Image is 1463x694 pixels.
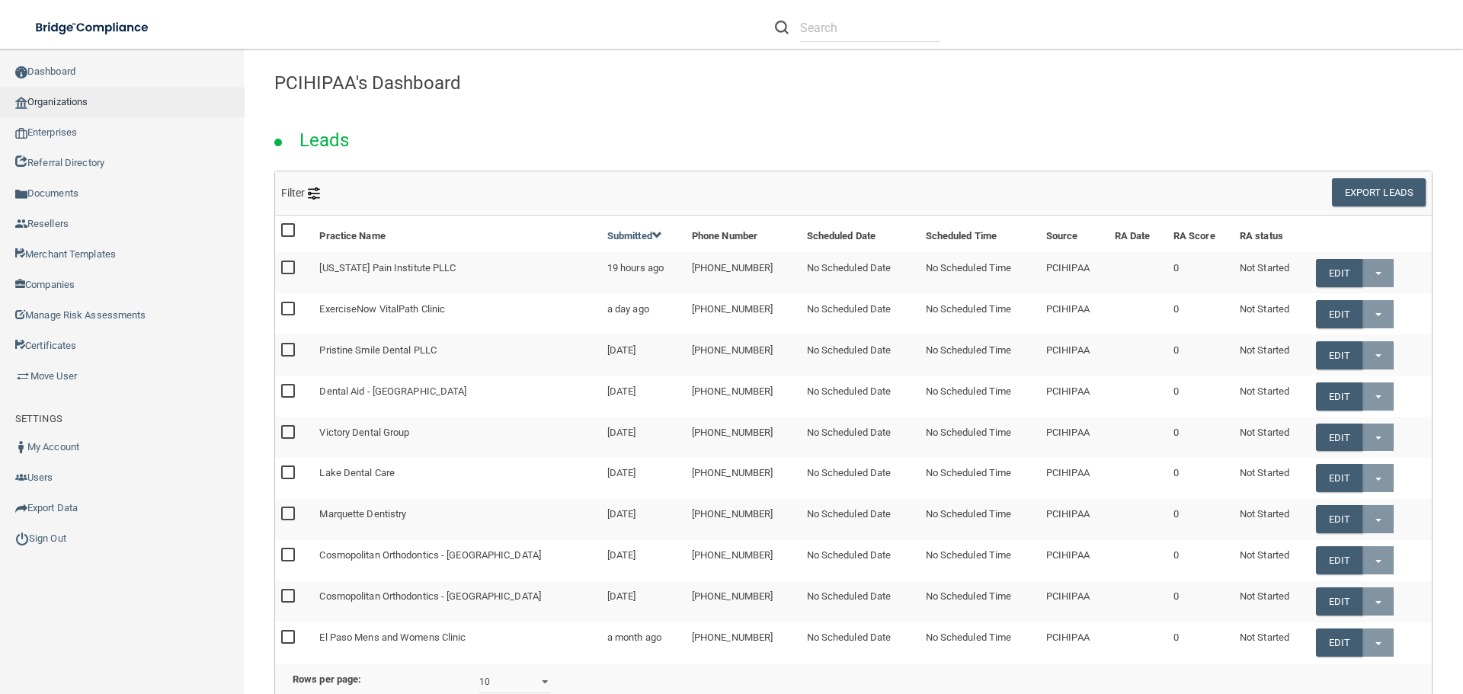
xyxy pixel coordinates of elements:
td: [DATE] [601,499,686,540]
td: PCIHIPAA [1040,540,1109,581]
td: Not Started [1234,293,1310,334]
td: 0 [1167,376,1234,417]
td: [PHONE_NUMBER] [686,540,801,581]
td: [PHONE_NUMBER] [686,334,801,376]
td: PCIHIPAA [1040,622,1109,663]
td: No Scheduled Time [920,293,1040,334]
a: Edit [1316,505,1362,533]
img: organization-icon.f8decf85.png [15,97,27,109]
span: Filter [281,187,320,199]
td: No Scheduled Date [801,376,920,417]
td: No Scheduled Time [920,581,1040,622]
td: ExerciseNow VitalPath Clinic [313,293,600,334]
td: No Scheduled Date [801,499,920,540]
td: Not Started [1234,376,1310,417]
a: Edit [1316,382,1362,411]
td: PCIHIPAA [1040,417,1109,458]
td: [DATE] [601,334,686,376]
td: [PHONE_NUMBER] [686,458,801,499]
td: [PHONE_NUMBER] [686,417,801,458]
a: Edit [1316,628,1362,657]
td: Not Started [1234,252,1310,293]
td: PCIHIPAA [1040,252,1109,293]
td: [DATE] [601,581,686,622]
td: [PHONE_NUMBER] [686,499,801,540]
a: Edit [1316,464,1362,492]
td: PCIHIPAA [1040,458,1109,499]
td: a day ago [601,293,686,334]
td: No Scheduled Date [801,622,920,663]
td: [DATE] [601,458,686,499]
img: ic_user_dark.df1a06c3.png [15,441,27,453]
td: [PHONE_NUMBER] [686,293,801,334]
td: Not Started [1234,581,1310,622]
td: PCIHIPAA [1040,581,1109,622]
td: 0 [1167,622,1234,663]
td: No Scheduled Date [801,293,920,334]
td: Lake Dental Care [313,458,600,499]
td: No Scheduled Time [920,458,1040,499]
td: No Scheduled Date [801,417,920,458]
td: 0 [1167,540,1234,581]
td: No Scheduled Date [801,252,920,293]
img: enterprise.0d942306.png [15,128,27,139]
img: ic_dashboard_dark.d01f4a41.png [15,66,27,78]
td: PCIHIPAA [1040,293,1109,334]
th: Phone Number [686,216,801,252]
td: No Scheduled Time [920,499,1040,540]
td: Cosmopolitan Orthodontics - [GEOGRAPHIC_DATA] [313,581,600,622]
h4: PCIHIPAA's Dashboard [274,73,1433,93]
td: [US_STATE] Pain Institute PLLC [313,252,600,293]
td: 0 [1167,581,1234,622]
td: 19 hours ago [601,252,686,293]
th: Scheduled Date [801,216,920,252]
label: SETTINGS [15,410,62,428]
a: Edit [1316,341,1362,369]
td: PCIHIPAA [1040,376,1109,417]
th: RA status [1234,216,1310,252]
td: No Scheduled Date [801,334,920,376]
th: RA Score [1167,216,1234,252]
td: Pristine Smile Dental PLLC [313,334,600,376]
b: Rows per page: [293,673,361,685]
td: No Scheduled Date [801,540,920,581]
img: ic_reseller.de258add.png [15,218,27,230]
td: 0 [1167,334,1234,376]
img: icon-users.e205127d.png [15,472,27,484]
th: Scheduled Time [920,216,1040,252]
td: No Scheduled Date [801,581,920,622]
td: PCIHIPAA [1040,334,1109,376]
img: icon-documents.8dae5593.png [15,188,27,200]
img: icon-export.b9366987.png [15,502,27,514]
a: Edit [1316,424,1362,452]
td: [DATE] [601,417,686,458]
td: [PHONE_NUMBER] [686,252,801,293]
a: Submitted [607,230,662,241]
td: 0 [1167,499,1234,540]
img: icon-filter@2x.21656d0b.png [308,187,320,200]
a: Edit [1316,546,1362,574]
td: 0 [1167,458,1234,499]
td: [PHONE_NUMBER] [686,376,801,417]
td: Not Started [1234,499,1310,540]
td: No Scheduled Time [920,622,1040,663]
td: 0 [1167,293,1234,334]
a: Edit [1316,259,1362,287]
td: Victory Dental Group [313,417,600,458]
td: No Scheduled Time [920,540,1040,581]
td: Not Started [1234,334,1310,376]
a: Edit [1316,587,1362,616]
img: ic-search.3b580494.png [775,21,789,34]
td: El Paso Mens and Womens Clinic [313,622,600,663]
td: PCIHIPAA [1040,499,1109,540]
th: Practice Name [313,216,600,252]
td: a month ago [601,622,686,663]
img: bridge_compliance_login_screen.278c3ca4.svg [23,12,163,43]
td: Cosmopolitan Orthodontics - [GEOGRAPHIC_DATA] [313,540,600,581]
a: Edit [1316,300,1362,328]
td: Not Started [1234,622,1310,663]
td: Not Started [1234,540,1310,581]
td: Dental Aid - [GEOGRAPHIC_DATA] [313,376,600,417]
td: Marquette Dentistry [313,499,600,540]
td: No Scheduled Time [920,417,1040,458]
